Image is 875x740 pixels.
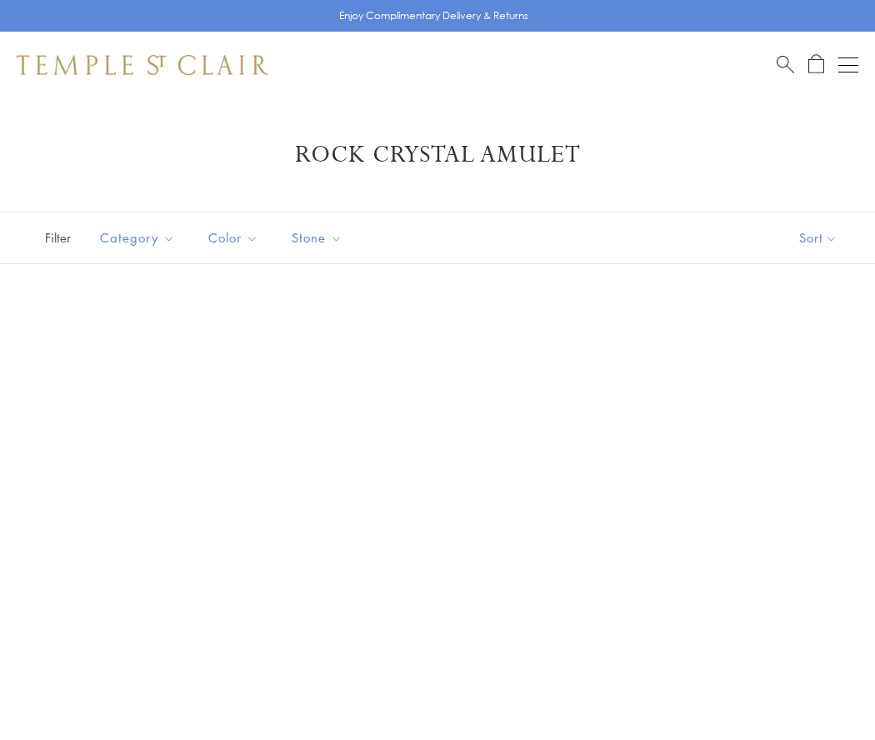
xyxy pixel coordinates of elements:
[279,219,355,257] button: Stone
[762,212,875,263] button: Show sort by
[777,54,794,75] a: Search
[17,55,268,75] img: Temple St. Clair
[283,227,355,248] span: Stone
[42,140,833,170] h1: Rock Crystal Amulet
[196,219,271,257] button: Color
[808,54,824,75] a: Open Shopping Bag
[92,227,187,248] span: Category
[87,219,187,257] button: Category
[838,55,858,75] button: Open navigation
[200,227,271,248] span: Color
[339,7,528,24] p: Enjoy Complimentary Delivery & Returns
